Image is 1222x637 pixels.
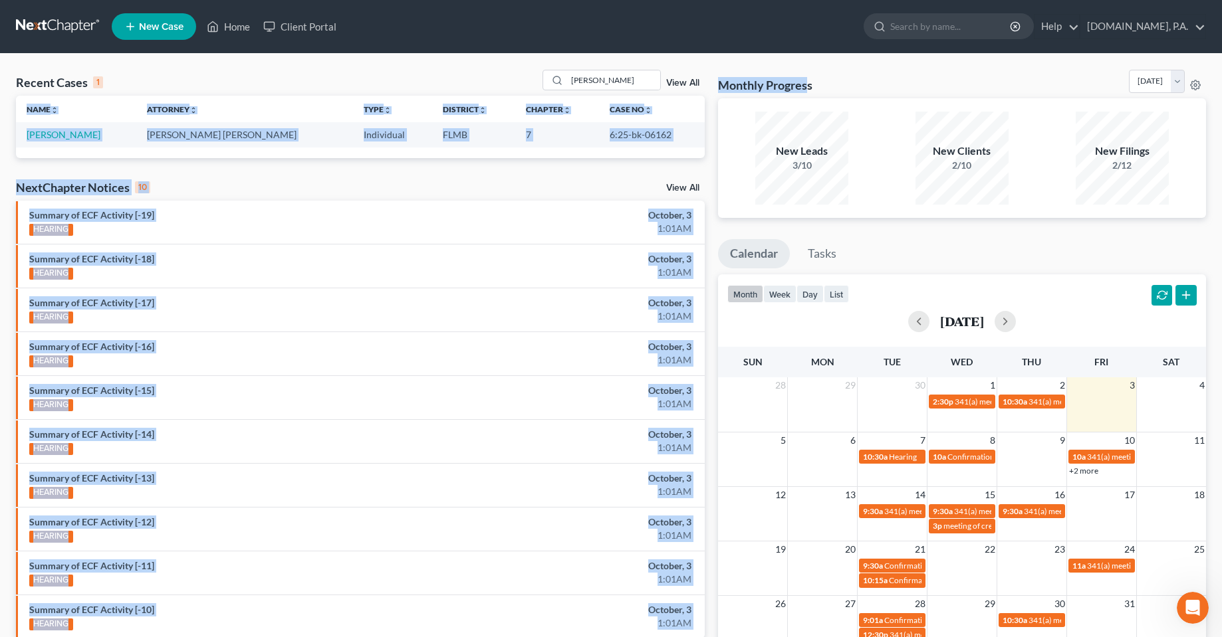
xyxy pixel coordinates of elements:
[479,529,691,542] div: 1:01AM
[47,244,654,254] span: Crisis averted! I hope you don't have too, too many clients like this. I totally appreciate how e...
[15,96,42,122] img: Profile image for Emma
[954,506,1007,516] span: 341(a) meeting
[644,106,652,114] i: unfold_more
[15,194,42,221] img: Profile image for James
[599,122,705,147] td: 6:25-bk-06162
[1003,397,1027,407] span: 10:30a
[479,384,691,397] div: October, 3
[200,15,257,39] a: Home
[774,487,787,503] span: 12
[727,285,763,303] button: month
[1022,356,1041,367] span: Thu
[1163,356,1179,367] span: Sat
[1177,592,1209,624] iframe: Intercom live chat
[666,183,699,193] a: View All
[1080,15,1205,39] a: [DOMAIN_NAME], P.A.
[811,356,834,367] span: Mon
[1123,487,1136,503] span: 17
[989,377,997,393] span: 1
[479,397,691,410] div: 1:01AM
[1058,432,1066,448] span: 9
[989,432,997,448] span: 8
[15,341,42,368] img: Profile image for Katie
[139,22,183,32] span: New Case
[479,310,691,323] div: 1:01AM
[432,122,515,147] td: FLMB
[479,353,691,367] div: 1:01AM
[127,355,164,369] div: • [DATE]
[479,603,691,616] div: October, 3
[933,521,942,531] span: 3p
[189,106,197,114] i: unfold_more
[479,106,487,114] i: unfold_more
[914,596,927,612] span: 28
[1069,466,1098,476] a: +2 more
[763,285,796,303] button: week
[863,615,883,625] span: 9:01a
[718,239,790,268] a: Calendar
[863,575,888,585] span: 10:15a
[940,314,984,328] h2: [DATE]
[919,432,927,448] span: 7
[1128,377,1136,393] span: 3
[61,374,205,401] button: Send us a message
[29,224,73,236] div: HEARING
[1076,159,1169,172] div: 2/12
[178,414,266,468] button: Help
[824,285,849,303] button: list
[884,506,937,516] span: 341(a) meeting
[779,432,787,448] span: 5
[1029,397,1081,407] span: 341(a) meeting
[47,60,124,74] div: [PERSON_NAME]
[1072,561,1086,571] span: 11a
[774,596,787,612] span: 26
[93,76,103,88] div: 1
[947,452,1023,462] span: Confirmation hearing
[29,443,73,455] div: HEARING
[47,355,124,369] div: [PERSON_NAME]
[479,472,691,485] div: October, 3
[610,104,652,114] a: Case Nounfold_more
[755,143,848,159] div: New Leads
[844,377,857,393] span: 29
[135,181,150,193] div: 10
[844,596,857,612] span: 27
[774,541,787,557] span: 19
[127,404,164,418] div: • [DATE]
[955,397,1007,407] span: 341(a) meeting
[29,399,73,411] div: HEARING
[515,122,600,147] td: 7
[127,256,164,270] div: • [DATE]
[916,159,1009,172] div: 2/10
[29,355,73,367] div: HEARING
[1003,615,1027,625] span: 10:30a
[47,207,124,221] div: [PERSON_NAME]
[1024,506,1076,516] span: 341(a) meeting
[479,252,691,266] div: October, 3
[933,452,946,462] span: 10a
[479,296,691,310] div: October, 3
[47,47,168,58] span: Sure thing! Happy to help
[933,506,953,516] span: 9:30a
[1123,541,1136,557] span: 24
[951,356,973,367] span: Wed
[29,428,154,440] a: Summary of ECF Activity [-14]
[1053,541,1066,557] span: 23
[29,209,154,221] a: Summary of ECF Activity [-19]
[29,253,154,264] a: Summary of ECF Activity [-18]
[29,560,154,571] a: Summary of ECF Activity [-11]
[479,616,691,630] div: 1:01AM
[127,60,170,74] div: • 19h ago
[15,145,42,171] img: Profile image for Emma
[98,6,170,29] h1: Messages
[983,487,997,503] span: 15
[47,158,124,172] div: [PERSON_NAME]
[884,615,959,625] span: Confirmation hearing
[743,356,763,367] span: Sun
[1003,506,1023,516] span: 9:30a
[29,297,154,308] a: Summary of ECF Activity [-17]
[755,159,848,172] div: 3/10
[479,559,691,573] div: October, 3
[567,70,660,90] input: Search by name...
[1123,432,1136,448] span: 10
